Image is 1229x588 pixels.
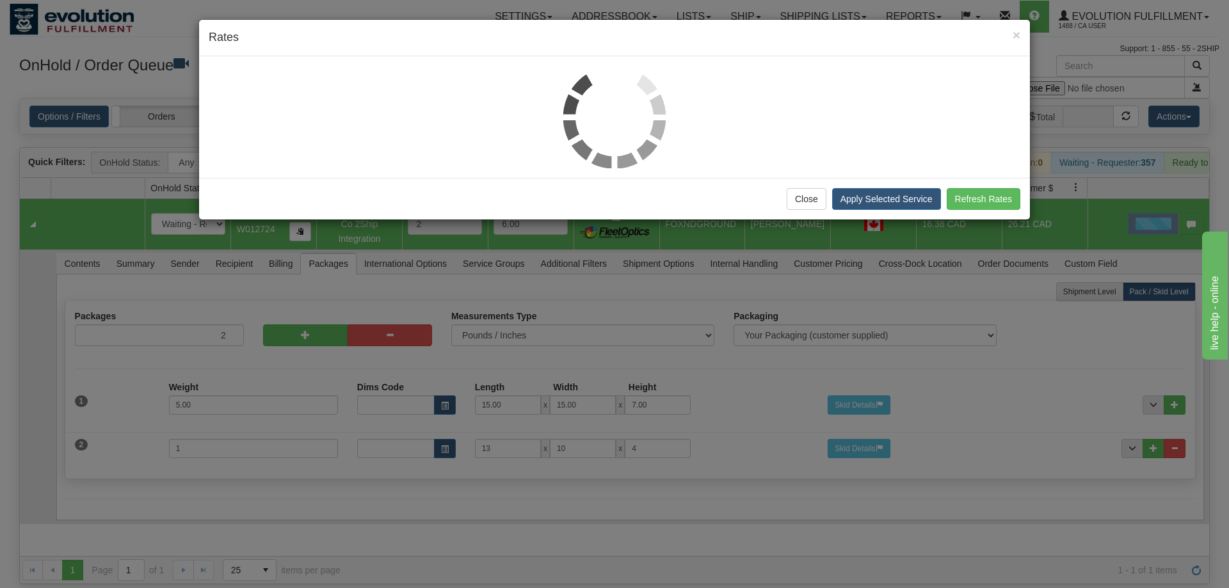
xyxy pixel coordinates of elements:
span: × [1013,28,1020,42]
img: loader.gif [563,66,666,168]
button: Close [787,188,826,210]
button: Close [1013,28,1020,42]
div: live help - online [10,8,118,23]
button: Refresh Rates [947,188,1020,210]
h4: Rates [209,29,1020,46]
button: Apply Selected Service [832,188,941,210]
iframe: chat widget [1200,228,1228,359]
